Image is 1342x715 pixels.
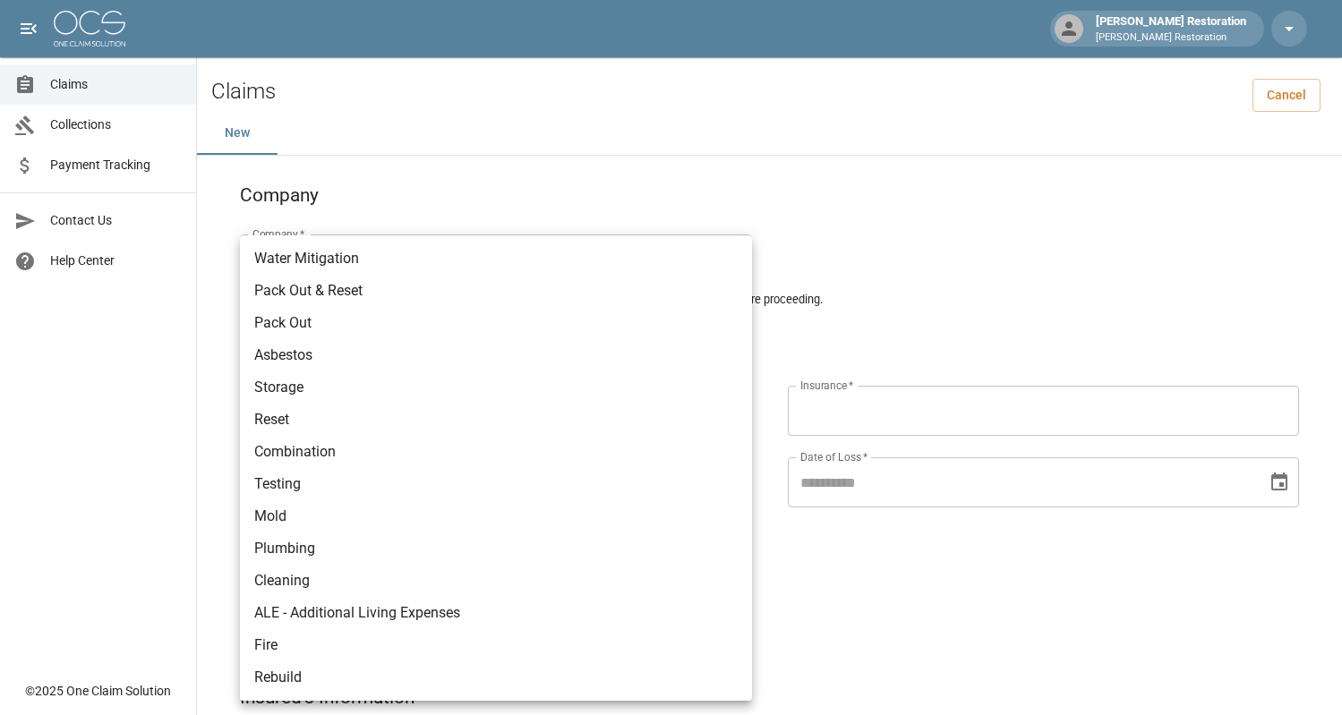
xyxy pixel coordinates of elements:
[240,371,752,404] li: Storage
[240,565,752,597] li: Cleaning
[240,307,752,339] li: Pack Out
[240,436,752,468] li: Combination
[240,339,752,371] li: Asbestos
[240,532,752,565] li: Plumbing
[240,404,752,436] li: Reset
[240,597,752,629] li: ALE - Additional Living Expenses
[240,661,752,694] li: Rebuild
[240,629,752,661] li: Fire
[240,500,752,532] li: Mold
[240,275,752,307] li: Pack Out & Reset
[240,468,752,500] li: Testing
[240,243,752,275] li: Water Mitigation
